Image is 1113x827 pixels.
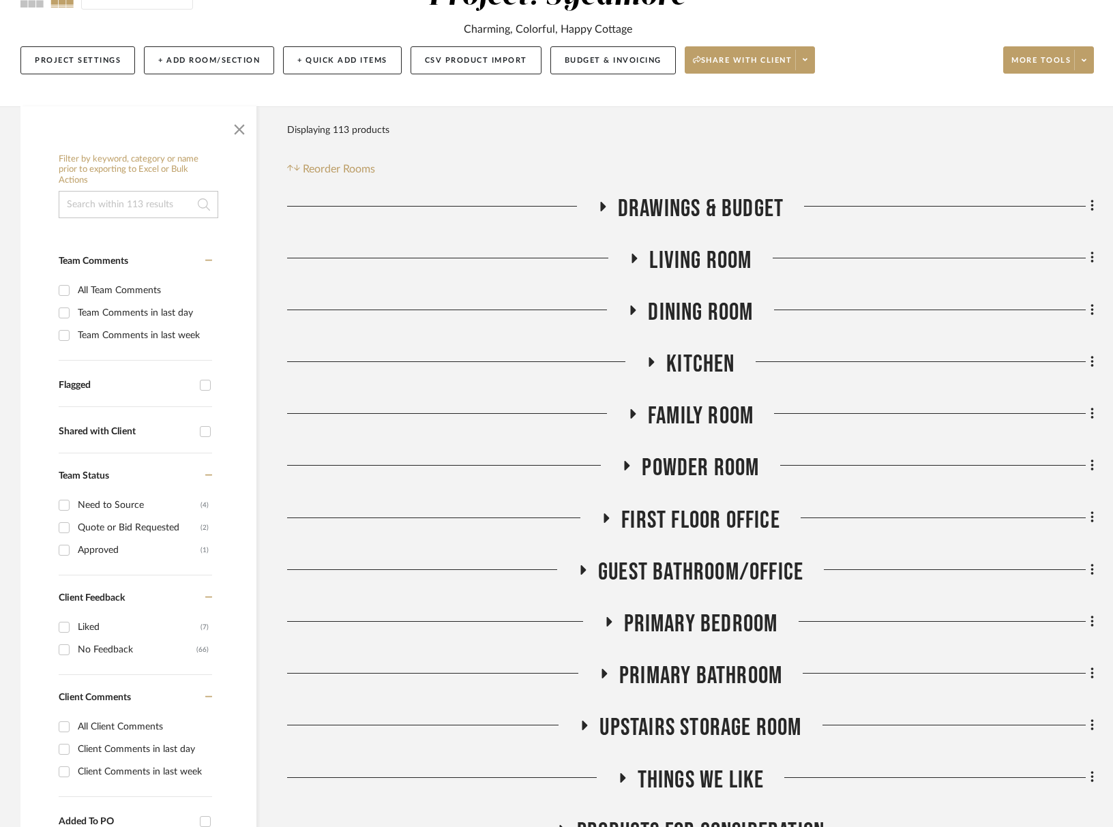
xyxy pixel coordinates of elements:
[550,46,676,74] button: Budget & Invoicing
[693,55,792,76] span: Share with client
[78,325,209,346] div: Team Comments in last week
[78,280,209,301] div: All Team Comments
[59,693,131,702] span: Client Comments
[283,46,402,74] button: + Quick Add Items
[201,539,209,561] div: (1)
[303,161,375,177] span: Reorder Rooms
[78,738,209,760] div: Client Comments in last day
[642,453,759,483] span: Powder Room
[666,350,734,379] span: Kitchen
[619,661,782,691] span: Primary Bathroom
[649,246,752,275] span: Living Room
[59,426,193,438] div: Shared with Client
[685,46,816,74] button: Share with client
[201,494,209,516] div: (4)
[648,402,754,431] span: Family Room
[196,639,209,661] div: (66)
[78,302,209,324] div: Team Comments in last day
[226,113,253,140] button: Close
[648,298,753,327] span: Dining Room
[201,517,209,539] div: (2)
[1003,46,1094,74] button: More tools
[59,380,193,391] div: Flagged
[1011,55,1071,76] span: More tools
[621,506,780,535] span: First Floor Office
[598,558,803,587] span: Guest Bathroom/Office
[287,117,389,144] div: Displaying 113 products
[411,46,541,74] button: CSV Product Import
[78,616,201,638] div: Liked
[618,194,784,224] span: Drawings & Budget
[638,766,765,795] span: Things We Like
[599,713,801,742] span: Upstairs Storage Room
[59,154,218,186] h6: Filter by keyword, category or name prior to exporting to Excel or Bulk Actions
[78,716,209,738] div: All Client Comments
[287,161,375,177] button: Reorder Rooms
[624,610,778,639] span: Primary Bedroom
[78,761,209,783] div: Client Comments in last week
[201,616,209,638] div: (7)
[78,517,201,539] div: Quote or Bid Requested
[59,471,109,481] span: Team Status
[20,46,135,74] button: Project Settings
[144,46,274,74] button: + Add Room/Section
[78,494,201,516] div: Need to Source
[59,191,218,218] input: Search within 113 results
[78,539,201,561] div: Approved
[59,593,125,603] span: Client Feedback
[59,256,128,266] span: Team Comments
[78,639,196,661] div: No Feedback
[464,21,632,37] div: Charming, Colorful, Happy Cottage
